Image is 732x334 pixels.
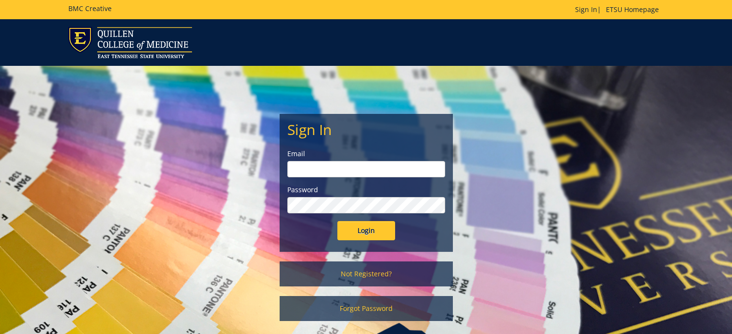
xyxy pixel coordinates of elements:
h2: Sign In [287,122,445,137]
a: Sign In [575,5,597,14]
p: | [575,5,664,14]
input: Login [337,221,395,240]
h5: BMC Creative [68,5,112,12]
label: Email [287,149,445,159]
label: Password [287,185,445,195]
a: Not Registered? [280,261,453,286]
img: ETSU logo [68,27,192,58]
a: ETSU Homepage [601,5,664,14]
a: Forgot Password [280,296,453,321]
